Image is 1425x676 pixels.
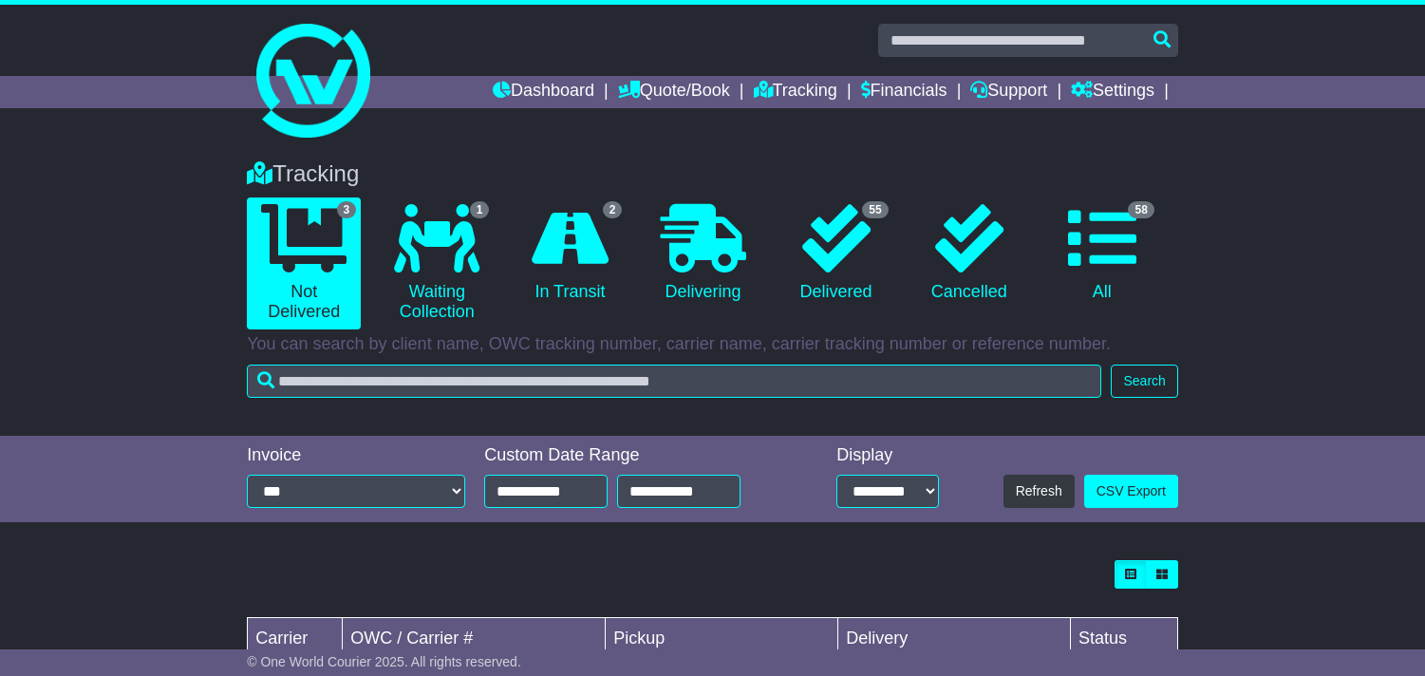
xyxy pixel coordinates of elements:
span: 1 [470,201,490,218]
span: © One World Courier 2025. All rights reserved. [247,654,521,669]
a: Cancelled [912,197,1026,310]
td: Carrier [248,618,343,660]
span: 55 [862,201,888,218]
td: Status [1071,618,1178,660]
td: OWC / Carrier # [343,618,606,660]
a: 55 Delivered [779,197,893,310]
a: Support [970,76,1047,108]
a: Settings [1071,76,1154,108]
a: Tracking [754,76,837,108]
a: Delivering [646,197,759,310]
a: Dashboard [493,76,594,108]
div: Invoice [247,445,465,466]
button: Refresh [1003,475,1075,508]
a: Financials [861,76,947,108]
a: 58 All [1045,197,1159,310]
a: 1 Waiting Collection [380,197,494,329]
span: 58 [1128,201,1153,218]
td: Pickup [606,618,838,660]
div: Tracking [237,160,1188,188]
a: Quote/Book [618,76,730,108]
div: Display [836,445,939,466]
span: 2 [603,201,623,218]
div: Custom Date Range [484,445,782,466]
a: 2 In Transit [513,197,627,310]
span: 3 [337,201,357,218]
a: CSV Export [1084,475,1178,508]
p: You can search by client name, OWC tracking number, carrier name, carrier tracking number or refe... [247,334,1178,355]
td: Delivery [838,618,1071,660]
button: Search [1111,365,1177,398]
a: 3 Not Delivered [247,197,361,329]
